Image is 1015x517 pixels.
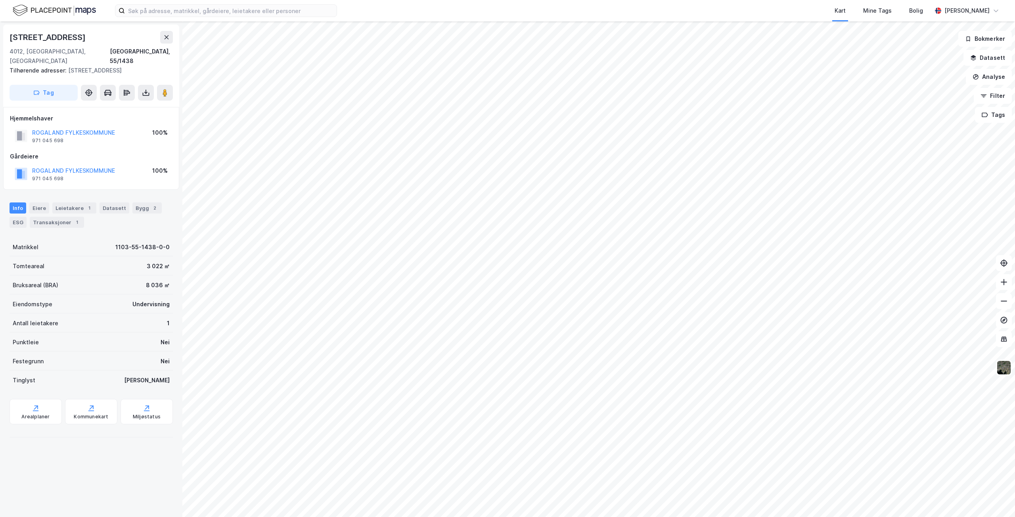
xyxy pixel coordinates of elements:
div: 8 036 ㎡ [146,280,170,290]
div: ESG [10,217,27,228]
div: 1 [85,204,93,212]
div: 971 045 698 [32,176,63,182]
div: Mine Tags [863,6,892,15]
button: Datasett [963,50,1012,66]
div: 1 [73,218,81,226]
div: Hjemmelshaver [10,114,172,123]
div: Bolig [909,6,923,15]
button: Filter [974,88,1012,104]
iframe: Chat Widget [975,479,1015,517]
div: 3 022 ㎡ [147,261,170,271]
button: Tag [10,85,78,101]
div: Datasett [100,202,129,214]
div: Miljøstatus [133,414,161,420]
div: 4012, [GEOGRAPHIC_DATA], [GEOGRAPHIC_DATA] [10,47,110,66]
div: Kart [835,6,846,15]
div: Transaksjoner [30,217,84,228]
div: 1103-55-1438-0-0 [115,242,170,252]
button: Bokmerker [958,31,1012,47]
div: 2 [151,204,159,212]
div: Tinglyst [13,376,35,385]
div: Nei [161,357,170,366]
div: Kommunekart [74,414,108,420]
div: [STREET_ADDRESS] [10,66,167,75]
input: Søk på adresse, matrikkel, gårdeiere, leietakere eller personer [125,5,337,17]
button: Analyse [966,69,1012,85]
div: [PERSON_NAME] [944,6,990,15]
div: Antall leietakere [13,319,58,328]
div: Leietakere [52,202,96,214]
div: Bruksareal (BRA) [13,280,58,290]
img: 9k= [996,360,1011,375]
div: Festegrunn [13,357,44,366]
div: Tomteareal [13,261,44,271]
div: Nei [161,338,170,347]
img: logo.f888ab2527a4732fd821a326f86c7f29.svg [13,4,96,17]
div: 100% [152,166,168,176]
div: [PERSON_NAME] [124,376,170,385]
div: Arealplaner [21,414,50,420]
div: 1 [167,319,170,328]
div: Matrikkel [13,242,38,252]
div: Undervisning [132,300,170,309]
div: Gårdeiere [10,152,172,161]
div: 100% [152,128,168,137]
div: Kontrollprogram for chat [975,479,1015,517]
div: [GEOGRAPHIC_DATA], 55/1438 [110,47,173,66]
button: Tags [975,107,1012,123]
div: Info [10,202,26,214]
div: [STREET_ADDRESS] [10,31,87,44]
div: Eiere [29,202,49,214]
div: 971 045 698 [32,137,63,144]
div: Bygg [132,202,162,214]
div: Punktleie [13,338,39,347]
span: Tilhørende adresser: [10,67,68,74]
div: Eiendomstype [13,300,52,309]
